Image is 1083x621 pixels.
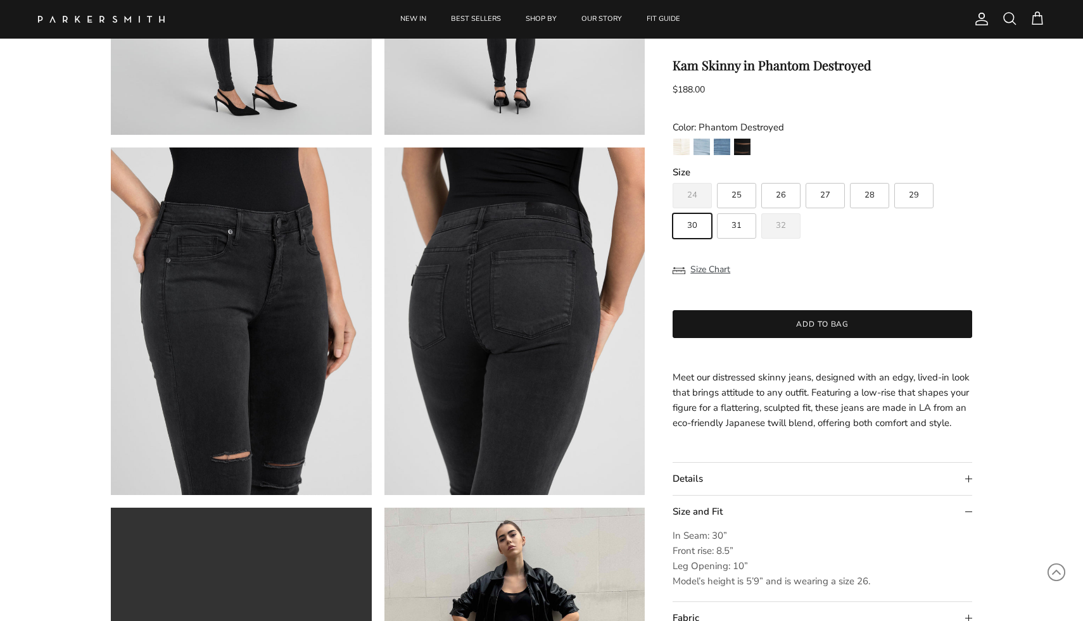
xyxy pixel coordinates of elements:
a: Account [969,11,989,27]
a: Phantom Destroyed [733,138,751,160]
label: Sold out [673,183,712,208]
span: $188.00 [673,84,705,96]
span: 25 [731,191,742,199]
label: Sold out [761,213,801,239]
span: 26 [776,191,786,199]
span: 31 [731,222,742,230]
span: 30 [687,222,697,230]
span: Meet our distressed skinny jeans, designed with an edgy, lived-in look that brings attitude to an... [673,371,970,429]
summary: Details [673,463,972,495]
button: Size Chart [673,258,730,282]
img: Phantom Destroyed [734,139,750,155]
span: 24 [687,191,697,199]
span: 28 [864,191,875,199]
span: 32 [776,222,786,230]
img: Malibu Destroy [693,139,710,155]
a: Malibu Destroy [693,138,711,160]
div: Color: Phantom Destroyed [673,120,972,135]
span: In Seam: 30” Front rise: 8.5” Leg Opening: 10” Model’s height is 5’9” and is wearing a size 26. [673,529,870,587]
img: Creamsickle [673,139,690,155]
img: Parker Smith [38,16,165,23]
svg: Scroll to Top [1047,563,1066,582]
h1: Kam Skinny in Phantom Destroyed [673,58,972,73]
a: Creamsickle [673,138,690,160]
button: Add to bag [673,310,972,338]
span: 27 [820,191,830,199]
legend: Size [673,166,690,179]
a: Laguna [713,138,731,160]
summary: Size and Fit [673,496,972,528]
img: Laguna [714,139,730,155]
span: 29 [909,191,919,199]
